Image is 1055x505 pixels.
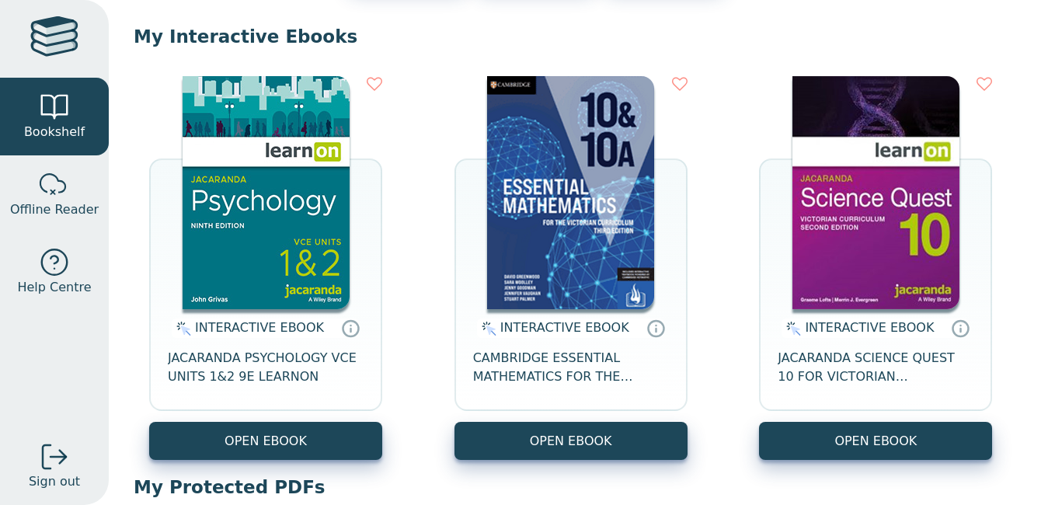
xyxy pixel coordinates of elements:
span: Offline Reader [10,200,99,219]
img: interactive.svg [172,319,191,338]
button: OPEN EBOOK [454,422,688,460]
button: OPEN EBOOK [149,422,382,460]
a: Interactive eBooks are accessed online via the publisher’s portal. They contain interactive resou... [951,319,970,337]
img: interactive.svg [782,319,801,338]
img: 5dbb8fc4-eac2-4bdb-8cd5-a7394438c953.jpg [183,76,350,309]
span: INTERACTIVE EBOOK [805,320,934,335]
img: b7253847-5288-ea11-a992-0272d098c78b.jpg [792,76,959,309]
span: INTERACTIVE EBOOK [500,320,629,335]
span: Bookshelf [24,123,85,141]
span: Help Centre [17,278,91,297]
p: My Protected PDFs [134,475,1030,499]
img: 95d2d3ff-45e3-4692-8648-70e4d15c5b3e.png [487,76,654,309]
span: JACARANDA PSYCHOLOGY VCE UNITS 1&2 9E LEARNON [168,349,364,386]
span: JACARANDA SCIENCE QUEST 10 FOR VICTORIAN CURRICULUM LEARNON 2E EBOOK [778,349,973,386]
a: Interactive eBooks are accessed online via the publisher’s portal. They contain interactive resou... [341,319,360,337]
span: INTERACTIVE EBOOK [195,320,324,335]
img: interactive.svg [477,319,496,338]
a: Interactive eBooks are accessed online via the publisher’s portal. They contain interactive resou... [646,319,665,337]
p: My Interactive Ebooks [134,25,1030,48]
span: Sign out [29,472,80,491]
button: OPEN EBOOK [759,422,992,460]
span: CAMBRIDGE ESSENTIAL MATHEMATICS FOR THE VICTORIAN CURRICULUM YEAR 10&10A EBOOK 3E [473,349,669,386]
